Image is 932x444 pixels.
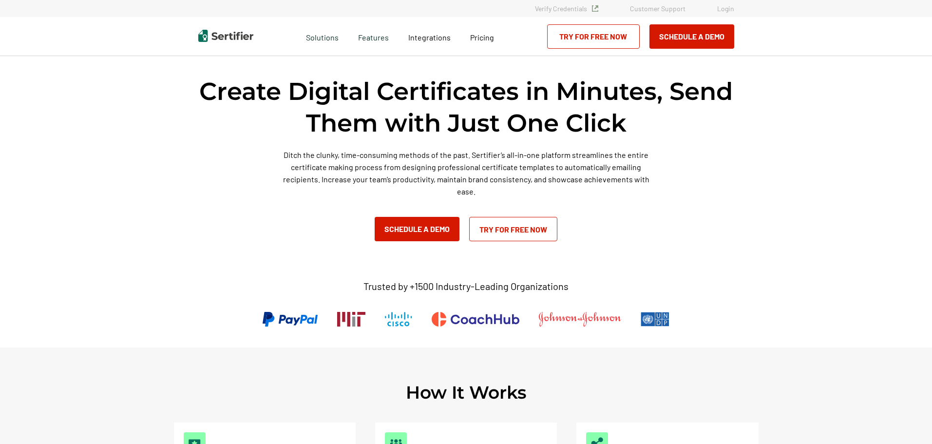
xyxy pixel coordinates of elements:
[279,149,654,197] p: Ditch the clunky, time-consuming methods of the past. Sertifier’s all-in-one platform streamlines...
[469,217,557,241] a: Try for Free Now
[337,312,365,327] img: Massachusetts Institute of Technology
[592,5,598,12] img: Verified
[717,4,734,13] a: Login
[630,4,685,13] a: Customer Support
[198,76,734,139] h1: Create Digital Certificates in Minutes, Send Them with Just One Click
[408,33,451,42] span: Integrations
[408,30,451,42] a: Integrations
[358,30,389,42] span: Features
[535,4,598,13] a: Verify Credentials
[263,312,318,327] img: PayPal
[306,30,339,42] span: Solutions
[406,382,527,403] h2: How It Works
[432,312,519,327] img: CoachHub
[363,280,569,292] p: Trusted by +1500 Industry-Leading Organizations
[198,30,253,42] img: Sertifier | Digital Credentialing Platform
[539,312,621,327] img: Johnson & Johnson
[641,312,669,327] img: UNDP
[385,312,412,327] img: Cisco
[470,30,494,42] a: Pricing
[547,24,640,49] a: Try for Free Now
[470,33,494,42] span: Pricing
